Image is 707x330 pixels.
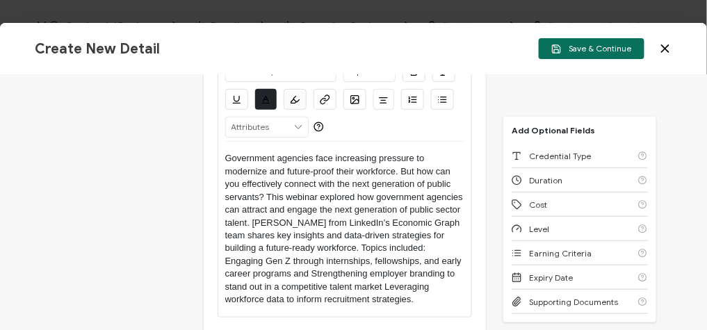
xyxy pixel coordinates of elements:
span: Supporting Documents [529,297,618,307]
iframe: Chat Widget [637,263,707,330]
span: Expiry Date [529,272,573,283]
span: Earning Criteria [529,248,592,258]
span: Create New Detail [35,40,160,58]
input: Attributes [226,117,308,137]
p: Government agencies face increasing pressure to modernize and future-proof their workforce. But h... [225,152,465,306]
span: Level [529,224,549,234]
span: Credential Type [529,151,591,161]
span: Cost [529,199,547,210]
button: Save & Continue [539,38,644,59]
p: Add Optional Fields [503,125,603,135]
span: Save & Continue [551,44,632,54]
span: Duration [529,175,562,185]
